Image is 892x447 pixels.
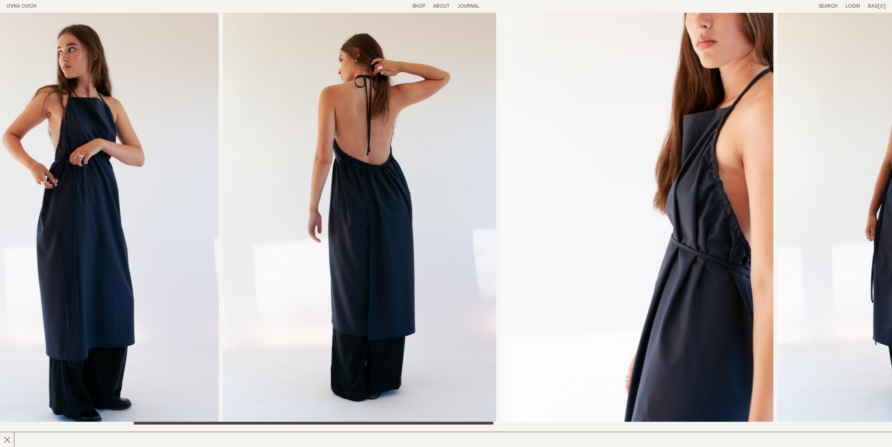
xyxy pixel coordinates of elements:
img: Apron Dress [500,13,773,425]
a: Search [819,4,838,9]
div: 3 / 8 [223,13,496,425]
summary: About [433,3,450,10]
span: $380.00 [495,431,516,437]
span: Bag [868,4,878,9]
a: Journal [458,4,479,9]
a: Home [6,4,36,9]
img: Apron Dress [223,13,496,425]
span: [0] [878,4,886,9]
a: Login [846,4,860,9]
a: Shop [412,4,425,9]
h2: Apron Dress [6,431,221,443]
div: 4 / 8 [500,13,773,425]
